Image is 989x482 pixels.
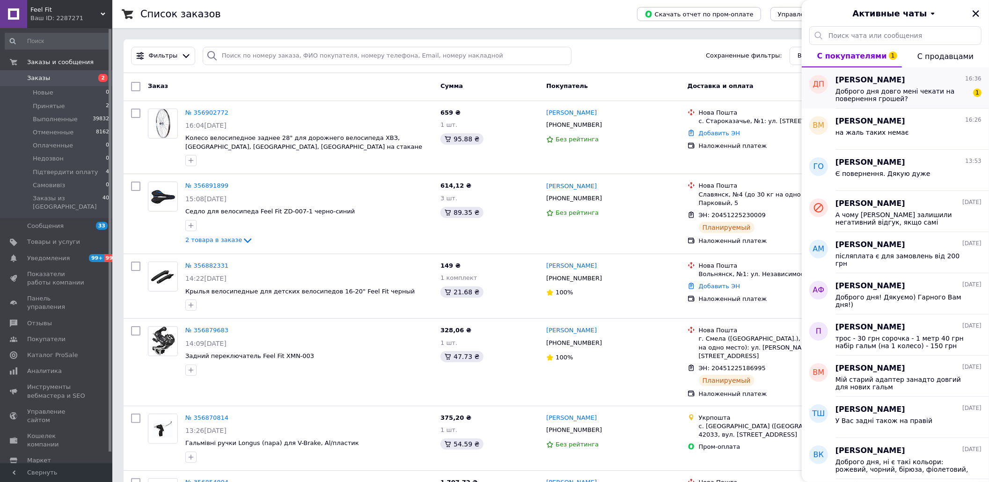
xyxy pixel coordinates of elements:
[33,154,64,163] span: Недозвон
[965,116,982,124] span: 16:26
[813,367,825,378] span: ВМ
[556,354,573,361] span: 100%
[835,198,905,209] span: [PERSON_NAME]
[185,427,227,434] span: 13:26[DATE]
[962,240,982,248] span: [DATE]
[816,326,821,337] span: П
[106,168,109,176] span: 4
[813,285,825,296] span: АФ
[835,293,968,308] span: Доброго дня! Дякуємо) Гарного Вам дня!)
[699,142,850,150] div: Наложенный платеж
[33,102,65,110] span: Принятые
[148,266,177,288] img: Фото товару
[962,281,982,289] span: [DATE]
[185,340,227,347] span: 14:09[DATE]
[440,351,483,362] div: 47.73 ₴
[889,51,897,60] span: 1
[813,120,825,131] span: вМ
[440,414,471,421] span: 375,20 ₴
[96,222,108,230] span: 33
[33,128,73,137] span: Отмененные
[546,182,597,191] a: [PERSON_NAME]
[962,363,982,371] span: [DATE]
[817,51,887,60] span: С покупателями
[699,422,850,439] div: с. [GEOGRAPHIC_DATA] ([GEOGRAPHIC_DATA].), 42033, вул. [STREET_ADDRESS]
[30,14,112,22] div: Ваш ID: 2287271
[802,438,989,479] button: ВК[PERSON_NAME][DATE]Доброго дня, ні є такі кольори: рожевий, чорний, бірюза, фіолетовий, зелений
[185,352,314,359] span: Задний переключатель Feel Fit XMN-003
[699,326,850,335] div: Нова Пошта
[835,75,905,86] span: [PERSON_NAME]
[440,339,457,346] span: 1 шт.
[556,441,599,448] span: Без рейтинга
[185,275,227,282] span: 14:22[DATE]
[802,356,989,397] button: ВМ[PERSON_NAME][DATE]Мій старий адаптер занадто довгий для нових гальм
[93,115,109,124] span: 39832
[835,240,905,250] span: [PERSON_NAME]
[546,326,597,335] a: [PERSON_NAME]
[699,190,850,207] div: Славянск, №4 (до 30 кг на одно место): пер. Парковый, 5
[688,82,754,89] span: Доставка и оплата
[962,404,982,412] span: [DATE]
[546,275,602,282] span: [PHONE_NUMBER]
[98,74,108,82] span: 2
[835,252,968,267] span: післяплата є для замовлень від 200 грн
[103,194,109,211] span: 40
[27,335,66,343] span: Покупатели
[151,327,175,356] img: Фото товару
[185,439,359,446] a: Гальмівні ручки Longus (пара) для V-Brake, Al/пластик
[440,109,461,116] span: 659 ₴
[835,404,905,415] span: [PERSON_NAME]
[828,7,963,20] button: Активные чаты
[27,270,87,287] span: Показатели работы компании
[917,52,974,61] span: С продавцами
[645,10,754,18] span: Скачать отчет по пром-оплате
[802,273,989,314] button: АФ[PERSON_NAME][DATE]Доброго дня! Дякуємо) Гарного Вам дня!)
[699,222,755,233] div: Планируемый
[835,157,905,168] span: [PERSON_NAME]
[546,426,602,433] span: [PHONE_NUMBER]
[440,274,477,281] span: 1 комплект
[440,121,457,128] span: 1 шт.
[185,134,422,159] a: Колесо велосипедное заднее 28" для дорожнего велосипеда ХВЗ, [GEOGRAPHIC_DATA], [GEOGRAPHIC_DATA]...
[185,262,228,269] a: № 356882331
[699,295,850,303] div: Наложенный платеж
[440,182,471,189] span: 614,12 ₴
[27,383,87,400] span: Инструменты вебмастера и SEO
[813,244,825,255] span: АМ
[440,207,483,218] div: 89.35 ₴
[203,47,571,65] input: Поиск по номеру заказа, ФИО покупателя, номеру телефона, Email, номеру накладной
[798,51,809,60] span: Все
[148,414,177,443] img: Фото товару
[802,45,902,67] button: С покупателями1
[835,211,968,226] span: А чому [PERSON_NAME] залишили негативний відгук, якщо самі скасували замовлення?
[699,130,740,137] a: Добавить ЭН
[699,262,850,270] div: Нова Пошта
[185,327,228,334] a: № 356879683
[835,281,905,292] span: [PERSON_NAME]
[546,82,588,89] span: Покупатель
[148,262,178,292] a: Фото товару
[148,82,168,89] span: Заказ
[185,208,355,215] span: Седло для велосипеда Feel Fit ZD-007-1 черно-синий
[802,109,989,150] button: вМ[PERSON_NAME]16:26на жаль таких немає
[813,409,825,419] span: ТШ
[962,322,982,330] span: [DATE]
[185,109,228,116] a: № 356902772
[802,397,989,438] button: ТШ[PERSON_NAME][DATE]У Вас задні також на правій
[835,116,905,127] span: [PERSON_NAME]
[546,339,602,346] span: [PHONE_NUMBER]
[699,283,740,290] a: Добавить ЭН
[106,141,109,150] span: 0
[699,212,766,219] span: ЭН: 20451225230009
[546,414,597,423] a: [PERSON_NAME]
[770,7,859,21] button: Управление статусами
[699,237,850,245] div: Наложенный платеж
[835,322,905,333] span: [PERSON_NAME]
[813,79,825,90] span: ДП
[106,88,109,97] span: 0
[148,326,178,356] a: Фото товару
[809,26,982,45] input: Поиск чата или сообщения
[27,238,80,246] span: Товары и услуги
[33,141,73,150] span: Оплаченные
